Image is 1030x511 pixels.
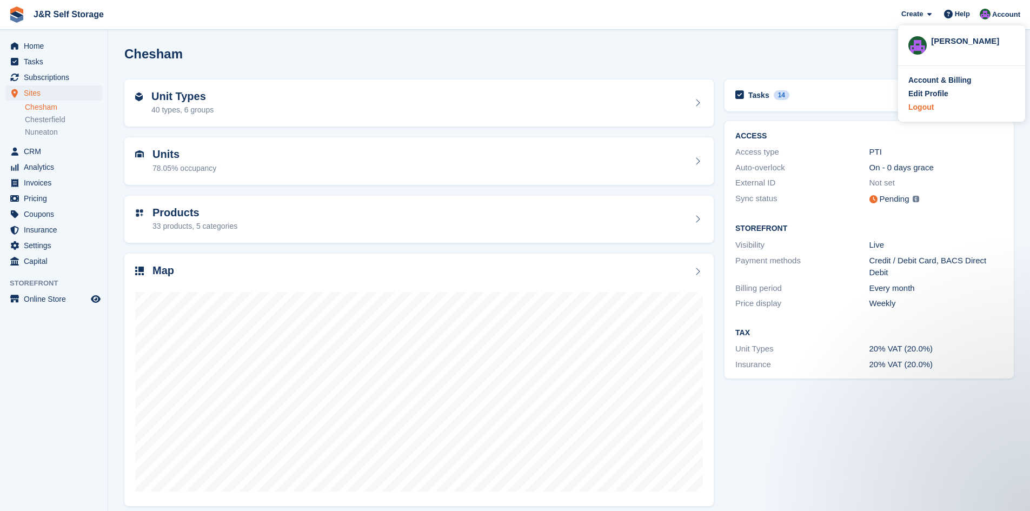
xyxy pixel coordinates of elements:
[992,9,1020,20] span: Account
[735,329,1003,337] h2: Tax
[908,75,1015,86] a: Account & Billing
[135,150,144,158] img: unit-icn-7be61d7bf1b0ce9d3e12c5938cc71ed9869f7b940bace4675aadf7bd6d80202e.svg
[124,196,714,243] a: Products 33 products, 5 categories
[25,115,102,125] a: Chesterfield
[5,238,102,253] a: menu
[931,35,1015,45] div: [PERSON_NAME]
[5,38,102,54] a: menu
[735,132,1003,141] h2: ACCESS
[9,6,25,23] img: stora-icon-8386f47178a22dfd0bd8f6a31ec36ba5ce8667c1dd55bd0f319d3a0aa187defe.svg
[908,102,1015,113] a: Logout
[735,282,869,295] div: Billing period
[735,146,869,158] div: Access type
[29,5,108,23] a: J&R Self Storage
[980,9,991,19] img: Jordan Mahmood
[24,70,89,85] span: Subscriptions
[735,239,869,251] div: Visibility
[5,54,102,69] a: menu
[24,54,89,69] span: Tasks
[869,239,1003,251] div: Live
[24,85,89,101] span: Sites
[152,264,174,277] h2: Map
[5,207,102,222] a: menu
[24,222,89,237] span: Insurance
[152,221,237,232] div: 33 products, 5 categories
[152,163,216,174] div: 78.05% occupancy
[10,278,108,289] span: Storefront
[869,282,1003,295] div: Every month
[5,85,102,101] a: menu
[880,193,909,205] div: Pending
[24,207,89,222] span: Coupons
[135,92,143,101] img: unit-type-icn-2b2737a686de81e16bb02015468b77c625bbabd49415b5ef34ead5e3b44a266d.svg
[955,9,970,19] span: Help
[908,75,972,86] div: Account & Billing
[735,193,869,206] div: Sync status
[24,144,89,159] span: CRM
[913,196,919,202] img: icon-info-grey-7440780725fd019a000dd9b08b2336e03edf1995a4989e88bcd33f0948082b44.svg
[869,146,1003,158] div: PTI
[89,293,102,306] a: Preview store
[869,343,1003,355] div: 20% VAT (20.0%)
[901,9,923,19] span: Create
[5,291,102,307] a: menu
[869,359,1003,371] div: 20% VAT (20.0%)
[735,162,869,174] div: Auto-overlock
[124,47,183,61] h2: Chesham
[151,104,214,116] div: 40 types, 6 groups
[5,144,102,159] a: menu
[908,88,1015,99] a: Edit Profile
[124,79,714,127] a: Unit Types 40 types, 6 groups
[124,137,714,185] a: Units 78.05% occupancy
[5,175,102,190] a: menu
[908,88,948,99] div: Edit Profile
[735,224,1003,233] h2: Storefront
[869,162,1003,174] div: On - 0 days grace
[748,90,769,100] h2: Tasks
[5,222,102,237] a: menu
[25,127,102,137] a: Nuneaton
[5,70,102,85] a: menu
[135,209,144,217] img: custom-product-icn-752c56ca05d30b4aa98f6f15887a0e09747e85b44ffffa43cff429088544963d.svg
[124,254,714,506] a: Map
[735,343,869,355] div: Unit Types
[24,254,89,269] span: Capital
[152,148,216,161] h2: Units
[151,90,214,103] h2: Unit Types
[735,297,869,310] div: Price display
[908,102,934,113] div: Logout
[5,191,102,206] a: menu
[24,291,89,307] span: Online Store
[24,238,89,253] span: Settings
[908,36,927,55] img: Jordan Mahmood
[25,102,102,112] a: Chesham
[869,177,1003,189] div: Not set
[5,160,102,175] a: menu
[774,90,789,100] div: 14
[735,359,869,371] div: Insurance
[24,191,89,206] span: Pricing
[735,177,869,189] div: External ID
[24,38,89,54] span: Home
[869,297,1003,310] div: Weekly
[135,267,144,275] img: map-icn-33ee37083ee616e46c38cad1a60f524a97daa1e2b2c8c0bc3eb3415660979fc1.svg
[5,254,102,269] a: menu
[152,207,237,219] h2: Products
[24,160,89,175] span: Analytics
[735,255,869,279] div: Payment methods
[869,255,1003,279] div: Credit / Debit Card, BACS Direct Debit
[24,175,89,190] span: Invoices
